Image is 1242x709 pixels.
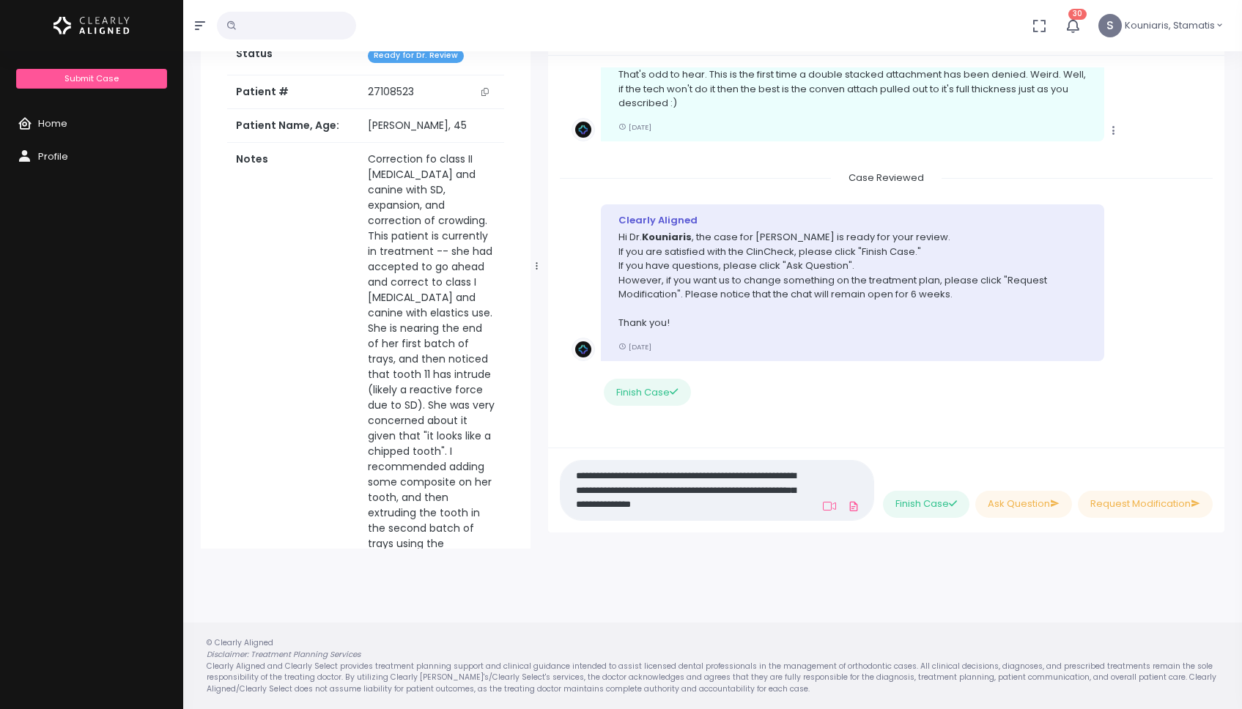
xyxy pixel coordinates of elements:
th: Patient Name, Age: [227,109,359,143]
span: Submit Case [64,73,119,84]
b: Kouniaris [642,230,692,244]
em: Disclaimer: Treatment Planning Services [207,649,361,660]
span: Case Reviewed [831,166,942,189]
span: S [1098,14,1122,37]
small: [DATE] [618,122,651,132]
small: [DATE] [618,342,651,352]
th: Patient # [227,75,359,109]
span: Profile [38,149,68,163]
p: Hello That's odd to hear. This is the first time a double stacked attachment has been denied. Wei... [618,53,1087,111]
span: 30 [1068,9,1087,20]
td: 27108523 [359,75,504,109]
th: Status [227,37,359,75]
button: Request Modification [1078,491,1213,518]
p: Hi Dr. , the case for [PERSON_NAME] is ready for your review. If you are satisfied with the ClinC... [618,230,1087,330]
td: [PERSON_NAME], 45 [359,109,504,143]
span: Kouniaris, Stamatis [1125,18,1215,33]
div: © Clearly Aligned Clearly Aligned and Clearly Select provides treatment planning support and clin... [192,637,1233,694]
div: Clearly Aligned [618,213,1087,228]
img: Logo Horizontal [53,10,130,41]
button: Finish Case [604,379,690,406]
button: Finish Case [883,491,969,518]
a: Add Loom Video [820,500,839,512]
a: Submit Case [16,69,166,89]
span: Ready for Dr. Review [368,49,464,63]
a: Add Files [845,493,862,519]
button: Ask Question [975,491,1072,518]
span: Home [38,116,67,130]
